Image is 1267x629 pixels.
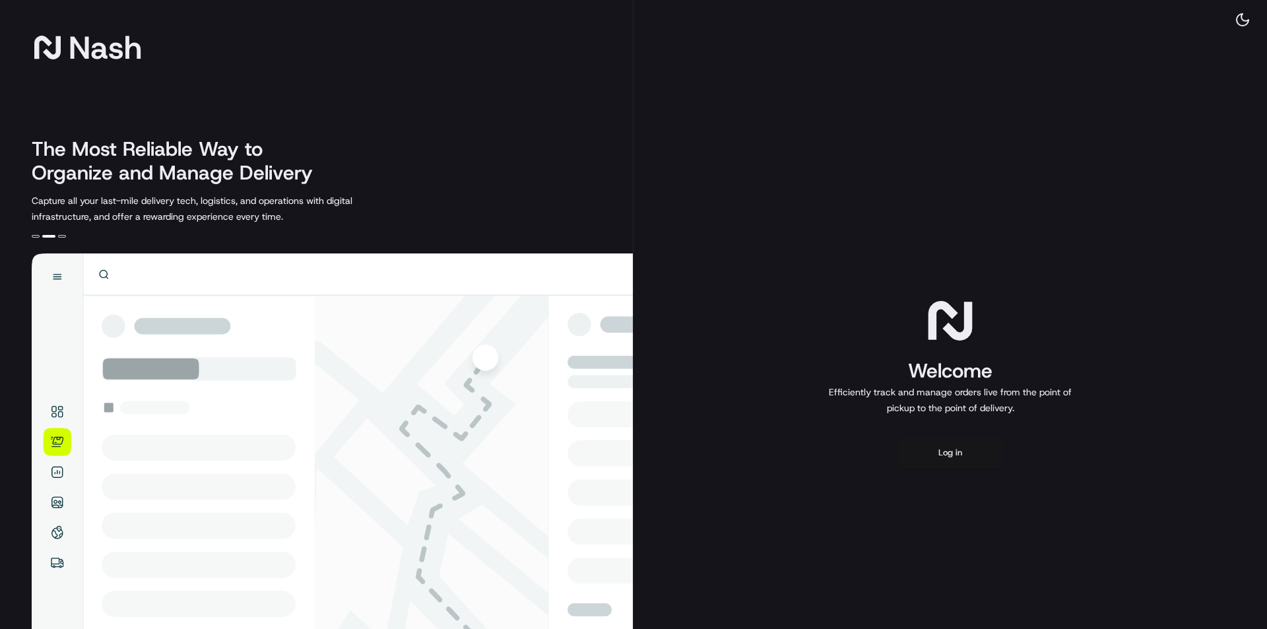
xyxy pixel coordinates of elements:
[32,193,412,224] p: Capture all your last-mile delivery tech, logistics, and operations with digital infrastructure, ...
[824,384,1077,416] p: Efficiently track and manage orders live from the point of pickup to the point of delivery.
[897,437,1003,469] button: Log in
[32,137,327,185] h2: The Most Reliable Way to Organize and Manage Delivery
[69,34,142,61] span: Nash
[824,358,1077,384] h1: Welcome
